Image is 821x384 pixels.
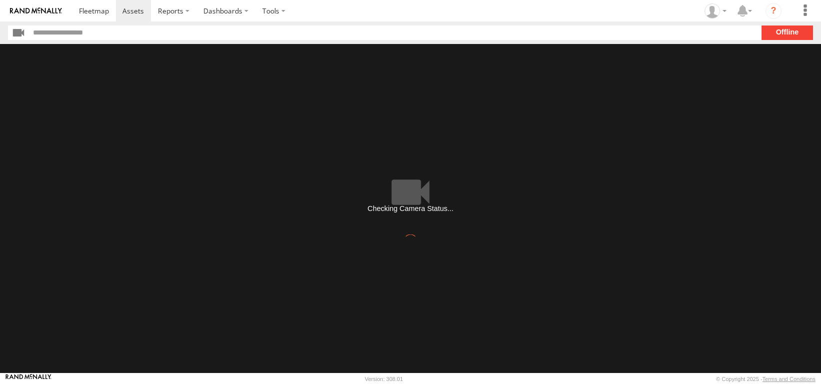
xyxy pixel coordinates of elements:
[763,376,816,382] a: Terms and Conditions
[365,376,403,382] div: Version: 308.01
[716,376,816,382] div: © Copyright 2025 -
[10,7,62,14] img: rand-logo.svg
[701,3,730,18] div: Erick Ramirez
[766,3,782,19] i: ?
[5,374,51,384] a: Visit our Website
